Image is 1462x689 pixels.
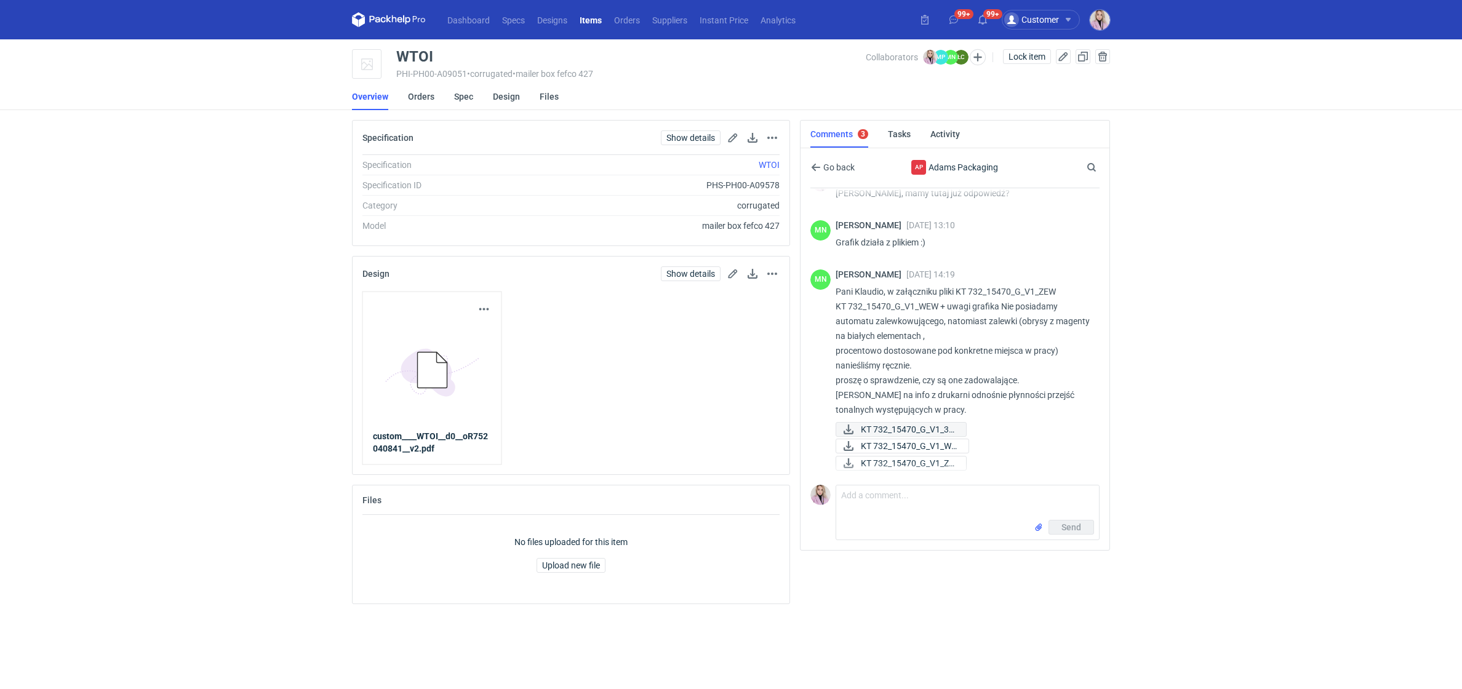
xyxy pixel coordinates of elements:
div: Adams Packaging [911,160,926,175]
div: WTOI [396,49,433,64]
a: Spec [454,83,473,110]
a: Comments3 [810,121,868,148]
button: Duplicate Item [1076,49,1090,64]
a: Orders [608,12,646,27]
button: Lock item [1003,49,1051,64]
strong: custom____WTOI__d0__oR752040841__v2.pdf [373,431,488,453]
a: KT 732_15470_G_V1_3D... [836,422,967,437]
a: Activity [930,121,960,148]
button: Send [1049,520,1094,535]
a: Specs [496,12,531,27]
figcaption: MN [943,50,958,65]
a: Overview [352,83,388,110]
a: KT 732_15470_G_V1_WE... [836,439,969,453]
div: KT 732_15470_G_V1_3D.JPG [836,422,959,437]
button: Delete item [1095,49,1110,64]
button: Go back [810,160,855,175]
p: Grafik działa z plikiem :) [836,235,1090,250]
button: Actions [477,302,492,317]
div: mailer box fefco 427 [529,220,780,232]
div: corrugated [529,199,780,212]
a: Tasks [888,121,911,148]
button: Edit spec [725,130,740,145]
a: Designs [531,12,573,27]
span: • corrugated [467,69,513,79]
a: Show details [661,130,721,145]
span: [PERSON_NAME] [836,269,906,279]
a: KT 732_15470_G_V1_ZE... [836,456,967,471]
a: Files [540,83,559,110]
div: Customer [1004,12,1059,27]
input: Search [1084,160,1124,175]
button: 99+ [944,10,964,30]
span: [DATE] 13:10 [906,220,955,230]
span: Send [1061,523,1081,532]
img: Klaudia Wiśniewska [810,485,831,505]
figcaption: MP [933,50,948,65]
button: Download design [745,266,760,281]
span: [DATE] 14:19 [906,269,955,279]
span: KT 732_15470_G_V1_3D... [861,423,956,436]
span: Go back [821,163,855,172]
p: [PERSON_NAME], mamy tutaj już odpowiedź? [836,186,1090,201]
span: Collaborators [866,52,918,62]
button: Edit collaborators [970,49,986,65]
div: Category [362,199,529,212]
svg: Packhelp Pro [352,12,426,27]
span: KT 732_15470_G_V1_WE... [861,439,959,453]
div: Specification ID [362,179,529,191]
p: No files uploaded for this item [514,536,628,548]
button: Upload new file [537,558,605,573]
div: Małgorzata Nowotna [810,269,831,290]
h2: Files [362,495,381,505]
a: Dashboard [441,12,496,27]
a: Orders [408,83,434,110]
div: Małgorzata Nowotna [810,220,831,241]
a: Suppliers [646,12,693,27]
span: Lock item [1009,52,1045,61]
div: KT 732_15470_G_V1_ZEW.pdf [836,456,959,471]
figcaption: MN [810,269,831,290]
a: Show details [661,266,721,281]
a: Design [493,83,520,110]
button: Actions [765,130,780,145]
a: Analytics [754,12,802,27]
div: PHS-PH00-A09578 [529,179,780,191]
span: Upload new file [542,561,600,570]
span: • mailer box fefco 427 [513,69,593,79]
button: Download specification [745,130,760,145]
div: Model [362,220,529,232]
div: Specification [362,159,529,171]
button: Edit item [1056,49,1071,64]
h2: Design [362,269,389,279]
figcaption: ŁC [954,50,969,65]
img: Klaudia Wiśniewska [1090,10,1110,30]
span: KT 732_15470_G_V1_ZE... [861,456,956,470]
button: 99+ [973,10,993,30]
a: custom____WTOI__d0__oR752040841__v2.pdf [373,430,492,455]
p: Pani Klaudio, w załączniku pliki KT 732_15470_G_V1_ZEW KT 732_15470_G_V1_WEW + uwagi grafika Nie ... [836,284,1090,417]
figcaption: AP [911,160,926,175]
div: 3 [861,130,865,138]
div: Adams Packaging [895,160,1015,175]
img: Klaudia Wiśniewska [923,50,938,65]
div: KT 732_15470_G_V1_WEW.pdf [836,439,959,453]
button: Customer [1002,10,1090,30]
a: Items [573,12,608,27]
span: [PERSON_NAME] [836,220,906,230]
a: Instant Price [693,12,754,27]
div: PHI-PH00-A09051 [396,69,866,79]
h2: Specification [362,133,413,143]
a: WTOI [759,160,780,170]
button: Actions [765,266,780,281]
figcaption: MN [810,220,831,241]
